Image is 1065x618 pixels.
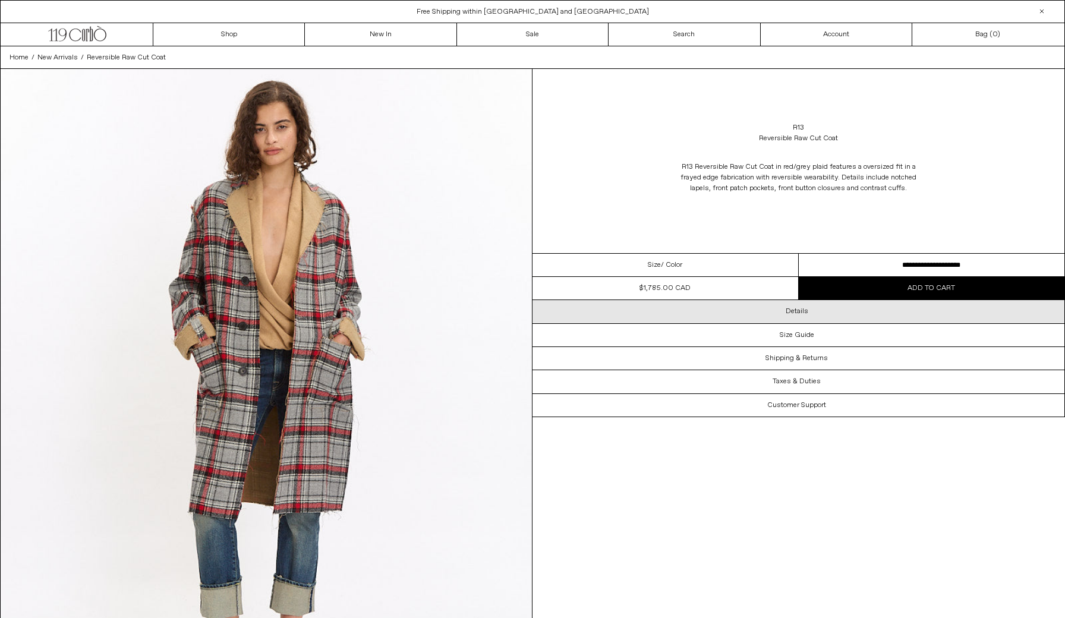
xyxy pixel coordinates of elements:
p: R13 Reversible Raw Cut Coat in red/grey plaid features a oversized fit in a frayed edge fabricati... [680,156,918,200]
span: New Arrivals [37,53,78,62]
span: Add to cart [908,283,955,293]
span: / [31,52,34,63]
div: Reversible Raw Cut Coat [759,133,838,144]
h3: Taxes & Duties [773,377,821,386]
h3: Shipping & Returns [765,354,828,362]
a: Bag () [912,23,1064,46]
h3: Details [786,307,808,316]
button: Add to cart [799,277,1065,299]
span: Home [10,53,29,62]
a: New Arrivals [37,52,78,63]
h3: Size Guide [780,331,814,339]
a: Free Shipping within [GEOGRAPHIC_DATA] and [GEOGRAPHIC_DATA] [417,7,649,17]
a: Shop [153,23,305,46]
a: R13 [793,122,804,133]
span: ) [992,29,1000,40]
span: 0 [992,30,997,39]
span: / Color [661,260,682,270]
a: Reversible Raw Cut Coat [87,52,166,63]
a: Sale [457,23,609,46]
span: Reversible Raw Cut Coat [87,53,166,62]
span: / [81,52,84,63]
a: Search [609,23,760,46]
a: New In [305,23,456,46]
a: Account [761,23,912,46]
a: Home [10,52,29,63]
div: $1,785.00 CAD [639,283,691,294]
span: Size [648,260,661,270]
h3: Customer Support [767,401,826,409]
